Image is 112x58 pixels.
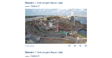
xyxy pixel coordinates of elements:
img: Image [25,9,87,44]
div: Camera 3 [25,5,87,7]
span: Th [DATE] 10:40 [25,45,34,47]
div: Camera 4 [25,55,87,57]
div: Rinkoniën / Antwerpen Royerssluis [25,2,87,4]
div: Rinkoniën / Antwerpen Royerssluis [25,51,87,54]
